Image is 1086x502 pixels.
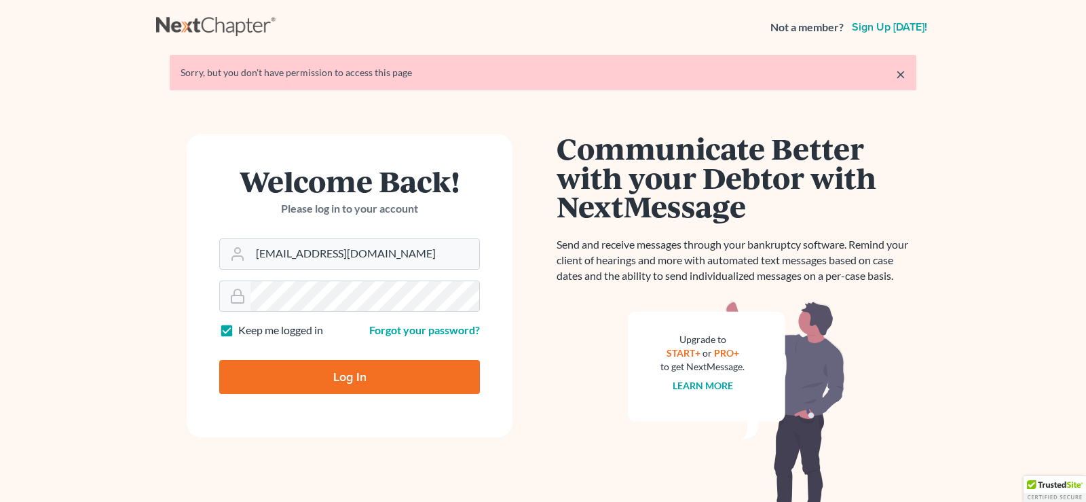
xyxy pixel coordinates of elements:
a: START+ [667,347,700,359]
strong: Not a member? [770,20,844,35]
input: Email Address [250,239,479,269]
input: Log In [219,360,480,394]
a: Forgot your password? [369,323,480,336]
div: to get NextMessage. [660,360,745,374]
a: Sign up [DATE]! [849,22,930,33]
a: × [896,66,905,82]
p: Please log in to your account [219,201,480,217]
h1: Welcome Back! [219,166,480,196]
label: Keep me logged in [238,323,323,338]
h1: Communicate Better with your Debtor with NextMessage [557,134,916,221]
span: or [703,347,712,359]
div: TrustedSite Certified [1024,476,1086,502]
div: Upgrade to [660,333,745,346]
div: Sorry, but you don't have permission to access this page [181,66,905,79]
p: Send and receive messages through your bankruptcy software. Remind your client of hearings and mo... [557,237,916,284]
a: PRO+ [714,347,739,359]
a: Learn more [673,380,733,391]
